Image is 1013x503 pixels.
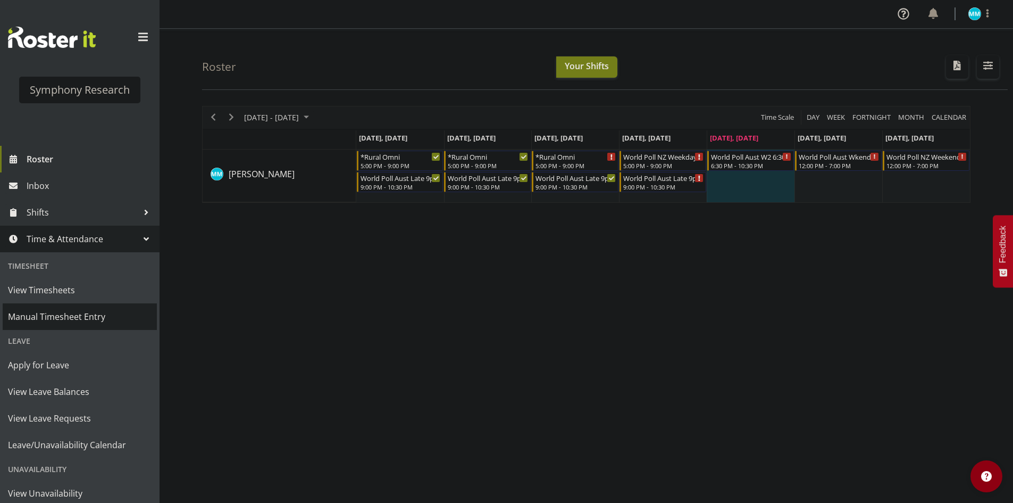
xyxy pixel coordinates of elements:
[623,183,704,191] div: 9:00 PM - 10:30 PM
[27,178,154,194] span: Inbox
[8,27,96,48] img: Rosterit website logo
[851,111,892,124] span: Fortnight
[710,133,758,143] span: [DATE], [DATE]
[535,183,616,191] div: 9:00 PM - 10:30 PM
[3,330,157,352] div: Leave
[444,172,531,192] div: Murphy Mulholland"s event - World Poll Aust Late 9p~10:30p Begin From Tuesday, August 19, 2025 at...
[8,357,152,373] span: Apply for Leave
[885,133,934,143] span: [DATE], [DATE]
[883,151,969,171] div: Murphy Mulholland"s event - World Poll NZ Weekends Begin From Sunday, August 24, 2025 at 12:00:00...
[204,106,222,129] div: previous period
[448,161,528,170] div: 5:00 PM - 9:00 PM
[930,111,968,124] button: Month
[361,151,441,162] div: *Rural Omni
[851,111,893,124] button: Fortnight
[799,161,879,170] div: 12:00 PM - 7:00 PM
[993,215,1013,287] button: Feedback - Show survey
[556,56,617,78] button: Your Shifts
[711,151,791,162] div: World Poll Aust W2 6:30pm~10:30pm
[798,133,846,143] span: [DATE], [DATE]
[799,151,879,162] div: World Poll Aust Wkend
[826,111,846,124] span: Week
[447,133,496,143] span: [DATE], [DATE]
[229,168,295,180] a: [PERSON_NAME]
[203,150,356,202] td: Murphy Mulholland resource
[8,410,152,426] span: View Leave Requests
[3,352,157,378] a: Apply for Leave
[623,151,704,162] div: World Poll NZ Weekdays
[224,111,239,124] button: Next
[968,7,981,20] img: murphy-mulholland11450.jpg
[619,151,706,171] div: Murphy Mulholland"s event - World Poll NZ Weekdays Begin From Thursday, August 21, 2025 at 5:00:0...
[795,151,882,171] div: Murphy Mulholland"s event - World Poll Aust Wkend Begin From Saturday, August 23, 2025 at 12:00:0...
[622,133,671,143] span: [DATE], [DATE]
[202,61,236,73] h4: Roster
[448,151,528,162] div: *Rural Omni
[448,172,528,183] div: World Poll Aust Late 9p~10:30p
[532,172,618,192] div: Murphy Mulholland"s event - World Poll Aust Late 9p~10:30p Begin From Wednesday, August 20, 2025 ...
[8,485,152,501] span: View Unavailability
[3,378,157,405] a: View Leave Balances
[359,133,407,143] span: [DATE], [DATE]
[535,172,616,183] div: World Poll Aust Late 9p~10:30p
[8,437,152,453] span: Leave/Unavailability Calendar
[3,277,157,303] a: View Timesheets
[806,111,821,124] span: Day
[240,106,315,129] div: August 18 - 24, 2025
[565,60,609,72] span: Your Shifts
[623,161,704,170] div: 5:00 PM - 9:00 PM
[3,432,157,458] a: Leave/Unavailability Calendar
[998,226,1008,263] span: Feedback
[897,111,926,124] button: Timeline Month
[886,151,967,162] div: World Poll NZ Weekends
[8,384,152,400] span: View Leave Balances
[444,151,531,171] div: Murphy Mulholland"s event - *Rural Omni Begin From Tuesday, August 19, 2025 at 5:00:00 PM GMT+12:...
[981,471,992,482] img: help-xxl-2.png
[361,172,441,183] div: World Poll Aust Late 9p~10:30p
[242,111,314,124] button: August 2025
[711,161,791,170] div: 6:30 PM - 10:30 PM
[535,161,616,170] div: 5:00 PM - 9:00 PM
[707,151,794,171] div: Murphy Mulholland"s event - World Poll Aust W2 6:30pm~10:30pm Begin From Friday, August 22, 2025 ...
[623,172,704,183] div: World Poll Aust Late 9p~10:30p
[357,172,443,192] div: Murphy Mulholland"s event - World Poll Aust Late 9p~10:30p Begin From Monday, August 18, 2025 at ...
[619,172,706,192] div: Murphy Mulholland"s event - World Poll Aust Late 9p~10:30p Begin From Thursday, August 21, 2025 a...
[3,303,157,330] a: Manual Timesheet Entry
[357,151,443,171] div: Murphy Mulholland"s event - *Rural Omni Begin From Monday, August 18, 2025 at 5:00:00 PM GMT+12:0...
[931,111,967,124] span: calendar
[977,55,999,79] button: Filter Shifts
[897,111,925,124] span: Month
[361,183,441,191] div: 9:00 PM - 10:30 PM
[534,133,583,143] span: [DATE], [DATE]
[361,161,441,170] div: 5:00 PM - 9:00 PM
[886,161,967,170] div: 12:00 PM - 7:00 PM
[243,111,300,124] span: [DATE] - [DATE]
[3,458,157,480] div: Unavailability
[27,204,138,220] span: Shifts
[805,111,822,124] button: Timeline Day
[8,309,152,325] span: Manual Timesheet Entry
[202,106,970,203] div: Timeline Week of August 22, 2025
[448,183,528,191] div: 9:00 PM - 10:30 PM
[532,151,618,171] div: Murphy Mulholland"s event - *Rural Omni Begin From Wednesday, August 20, 2025 at 5:00:00 PM GMT+1...
[760,111,795,124] span: Time Scale
[535,151,616,162] div: *Rural Omni
[3,405,157,432] a: View Leave Requests
[946,55,968,79] button: Download a PDF of the roster according to the set date range.
[356,150,970,202] table: Timeline Week of August 22, 2025
[30,82,130,98] div: Symphony Research
[759,111,796,124] button: Time Scale
[222,106,240,129] div: next period
[8,282,152,298] span: View Timesheets
[3,255,157,277] div: Timesheet
[27,151,154,167] span: Roster
[27,231,138,247] span: Time & Attendance
[206,111,221,124] button: Previous
[825,111,847,124] button: Timeline Week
